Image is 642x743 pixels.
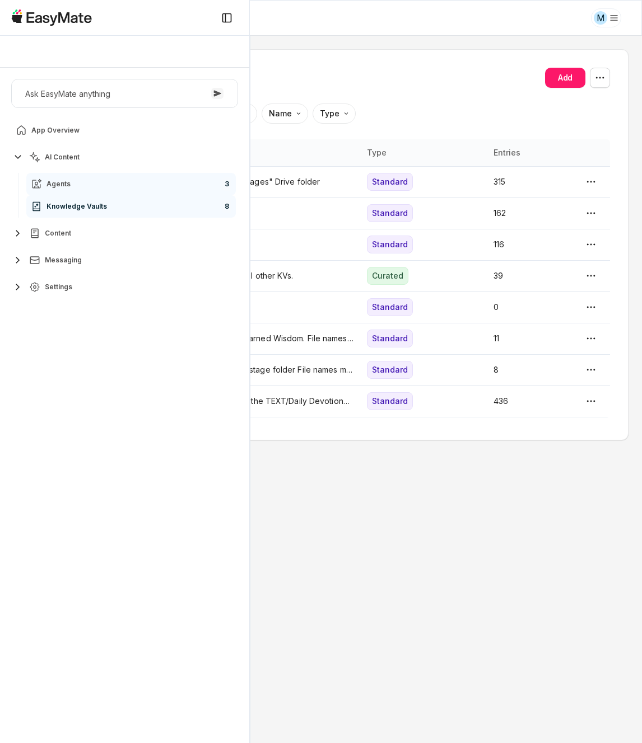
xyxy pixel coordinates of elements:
[26,195,236,218] a: Knowledge Vaults8
[367,236,413,253] div: Standard
[494,207,563,219] p: 162
[367,173,413,191] div: Standard
[45,229,71,238] span: Content
[45,153,80,162] span: AI Content
[545,68,585,88] button: Add
[165,238,353,251] p: All MP3 files
[165,207,353,219] p: All MP3 files
[11,146,238,168] button: AI Content
[313,104,356,124] button: Type
[494,238,563,251] p: 116
[165,332,353,345] p: All MP3s in Audio/Unlearned Wisdom. File names must end in ".mp3"
[165,176,353,188] p: All MP3s for "All Mainstages" Drive folder
[165,364,353,376] p: All MP3s in Audio/Mainstage folder File names must end in ".mp3"
[367,392,413,410] div: Standard
[11,79,238,108] button: Ask EasyMate anything
[165,270,353,282] p: This KV will override all other KVs.
[367,361,413,379] div: Standard
[11,222,238,244] button: Content
[494,395,563,407] p: 436
[487,139,570,166] th: Entries
[594,11,607,25] div: M
[269,107,292,120] p: Name
[46,180,71,189] span: Agents
[11,276,238,298] button: Settings
[165,301,353,313] p: --
[31,126,80,135] span: App Overview
[494,332,563,345] p: 11
[45,283,72,291] span: Settings
[494,364,563,376] p: 8
[320,107,339,120] p: Type
[367,267,408,285] div: Curated
[262,104,308,124] button: Name
[494,301,563,313] p: 0
[45,256,82,265] span: Messaging
[26,173,236,195] a: Agents3
[159,139,360,166] th: Description
[367,204,413,222] div: Standard
[222,177,231,191] span: 3
[494,176,563,188] p: 315
[494,270,563,282] p: 39
[165,395,353,407] p: Synchronize all files in the TEXT/Daily Devotional folder. All file names must end in ".txt"
[222,200,231,213] span: 8
[11,119,238,142] a: App Overview
[367,298,413,316] div: Standard
[360,139,487,166] th: Type
[11,249,238,271] button: Messaging
[46,202,107,211] span: Knowledge Vaults
[367,330,413,347] div: Standard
